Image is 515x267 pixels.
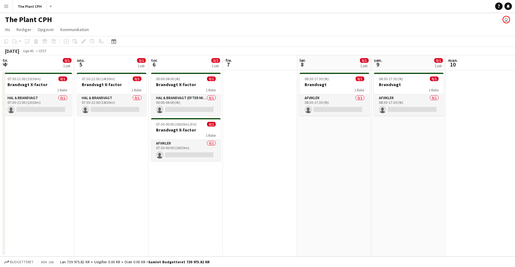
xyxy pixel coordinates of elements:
[77,58,85,63] span: ons.
[434,58,443,63] span: 0/1
[16,27,31,32] span: Rediger
[38,27,54,32] span: Opgaver
[206,88,216,92] span: 1 Rolle
[300,58,306,63] span: lør.
[300,73,369,116] app-job-card: 08:30-17:30 (9t)0/1Brandvagt1 RolleAfvikler0/108:30-17:30 (9t)
[151,127,221,133] h3: Brandvagt X-factor
[39,48,47,53] div: CEST
[151,118,221,161] app-job-card: 07:30-00:00 (16t30m) (Fri)0/1Brandvagt X-factor1 RolleAfvikler0/107:30-00:00 (16t30m)
[150,61,158,68] span: 6
[360,58,369,63] span: 0/1
[379,76,403,81] span: 08:30-17:30 (9t)
[148,260,209,264] span: Samlet budgetteret 739 975.82 KR
[21,48,36,53] span: Uge 45
[2,58,8,63] span: tir.
[151,140,221,161] app-card-role: Afvikler0/107:30-00:00 (16t30m)
[300,94,369,116] app-card-role: Afvikler0/108:30-17:30 (9t)
[60,27,89,32] span: Kommunikation
[448,58,458,63] span: man.
[360,63,368,68] div: 1 job
[133,76,141,81] span: 0/1
[7,76,41,81] span: 07:30-21:00 (13t30m)
[503,16,510,23] app-user-avatar: Magnus Pedersen
[77,94,146,116] app-card-role: Hal & brandvagt0/107:30-22:00 (14t30m)
[63,63,71,68] div: 1 job
[2,73,72,116] app-job-card: 07:30-21:00 (13t30m)0/1Brandvagt X-factor1 RolleHal & brandvagt0/107:30-21:00 (13t30m)
[2,82,72,87] h3: Brandvagt X-factor
[2,61,8,68] span: 4
[374,73,444,116] app-job-card: 08:30-17:30 (9t)0/1Brandvagt1 RolleAfvikler0/108:30-17:30 (9t)
[10,260,34,264] span: Budgetteret
[374,94,444,116] app-card-role: Afvikler0/108:30-17:30 (9t)
[430,76,439,81] span: 0/1
[60,260,209,264] div: Løn 739 975.82 KR + Udgifter 0.00 KR + Diæt 0.00 KR =
[82,76,115,81] span: 07:30-22:00 (14t30m)
[225,58,232,63] span: fre.
[373,61,382,68] span: 9
[305,76,329,81] span: 08:30-17:30 (9t)
[2,25,13,34] a: Vis
[354,88,364,92] span: 1 Rolle
[356,76,364,81] span: 0/1
[447,61,458,68] span: 10
[151,58,158,63] span: tor.
[131,88,141,92] span: 1 Rolle
[300,82,369,87] h3: Brandvagt
[212,63,220,68] div: 2 job
[5,48,19,54] div: [DATE]
[374,82,444,87] h3: Brandvagt
[58,25,91,34] a: Kommunikation
[63,58,71,63] span: 0/1
[13,0,47,12] button: The Plant CPH
[77,82,146,87] h3: Brandvagt X-factor
[207,122,216,127] span: 0/1
[40,260,55,264] span: Alle job
[137,58,146,63] span: 0/1
[429,88,439,92] span: 1 Rolle
[137,63,145,68] div: 1 job
[156,122,196,127] span: 07:30-00:00 (16t30m) (Fri)
[58,76,67,81] span: 0/1
[77,73,146,116] app-job-card: 07:30-22:00 (14t30m)0/1Brandvagt X-factor1 RolleHal & brandvagt0/107:30-22:00 (14t30m)
[224,61,232,68] span: 7
[207,76,216,81] span: 0/1
[206,133,216,138] span: 1 Rolle
[3,259,34,265] button: Budgetteret
[14,25,34,34] a: Rediger
[211,58,220,63] span: 0/2
[76,61,85,68] span: 5
[5,27,10,32] span: Vis
[2,94,72,116] app-card-role: Hal & brandvagt0/107:30-21:00 (13t30m)
[374,58,382,63] span: søn.
[5,15,52,24] h1: The Plant CPH
[435,63,443,68] div: 1 job
[151,94,221,116] app-card-role: Hal & brandvagt (efter midnat)0/100:00-04:00 (4t)
[156,76,180,81] span: 00:00-04:00 (4t)
[35,25,57,34] a: Opgaver
[151,82,221,87] h3: Brandvagt X-factor
[151,73,221,116] app-job-card: 00:00-04:00 (4t)0/1Brandvagt X-factor1 RolleHal & brandvagt (efter midnat)0/100:00-04:00 (4t)
[299,61,306,68] span: 8
[57,88,67,92] span: 1 Rolle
